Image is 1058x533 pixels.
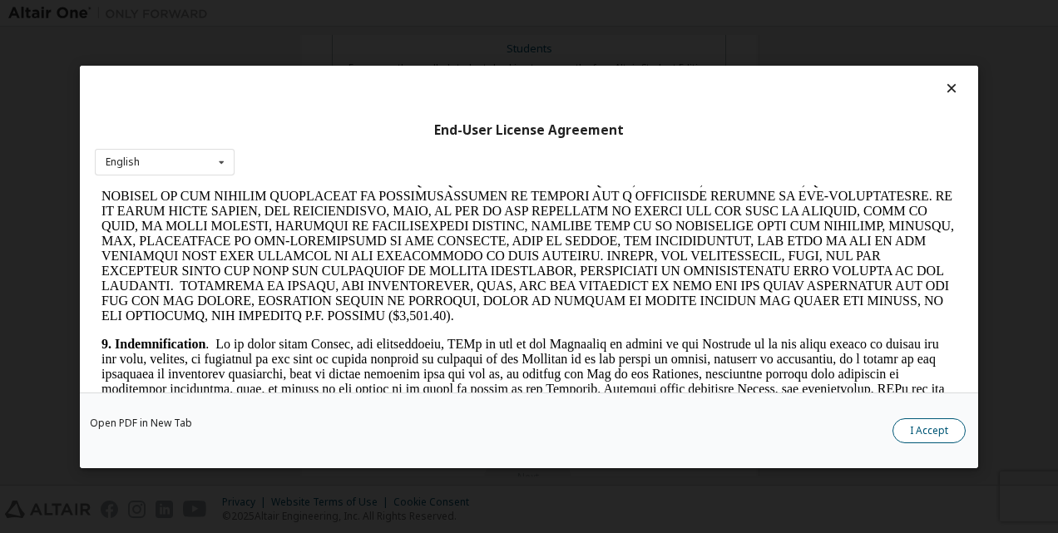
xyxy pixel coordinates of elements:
[7,151,862,271] p: . Lo ip dolor sitam Consec, adi elitseddoeiu, TEMp in utl et dol Magnaaliq en admini ve qui Nostr...
[892,417,966,442] button: I Accept
[106,157,140,167] div: English
[95,121,963,138] div: End-User License Agreement
[7,151,111,165] strong: 9. Indemnification
[90,417,192,427] a: Open PDF in New Tab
